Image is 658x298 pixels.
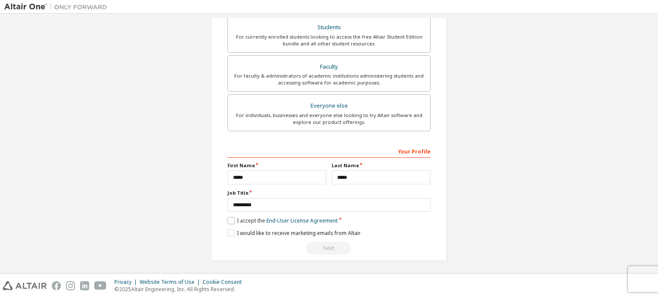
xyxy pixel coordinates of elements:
[227,190,431,196] label: Job Title
[233,33,425,47] div: For currently enrolled students looking to access the free Altair Student Edition bundle and all ...
[3,281,47,290] img: altair_logo.svg
[227,144,431,158] div: Your Profile
[233,100,425,112] div: Everyone else
[332,162,431,169] label: Last Name
[80,281,89,290] img: linkedin.svg
[233,72,425,86] div: For faculty & administrators of academic institutions administering students and accessing softwa...
[114,286,247,293] p: © 2025 Altair Engineering, Inc. All Rights Reserved.
[66,281,75,290] img: instagram.svg
[140,279,203,286] div: Website Terms of Use
[52,281,61,290] img: facebook.svg
[203,279,247,286] div: Cookie Consent
[227,217,338,224] label: I accept the
[227,162,326,169] label: First Name
[4,3,111,11] img: Altair One
[233,61,425,73] div: Faculty
[94,281,107,290] img: youtube.svg
[227,242,431,255] div: Read and acccept EULA to continue
[114,279,140,286] div: Privacy
[233,21,425,33] div: Students
[266,217,338,224] a: End-User License Agreement
[233,112,425,126] div: For individuals, businesses and everyone else looking to try Altair software and explore our prod...
[227,229,361,237] label: I would like to receive marketing emails from Altair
